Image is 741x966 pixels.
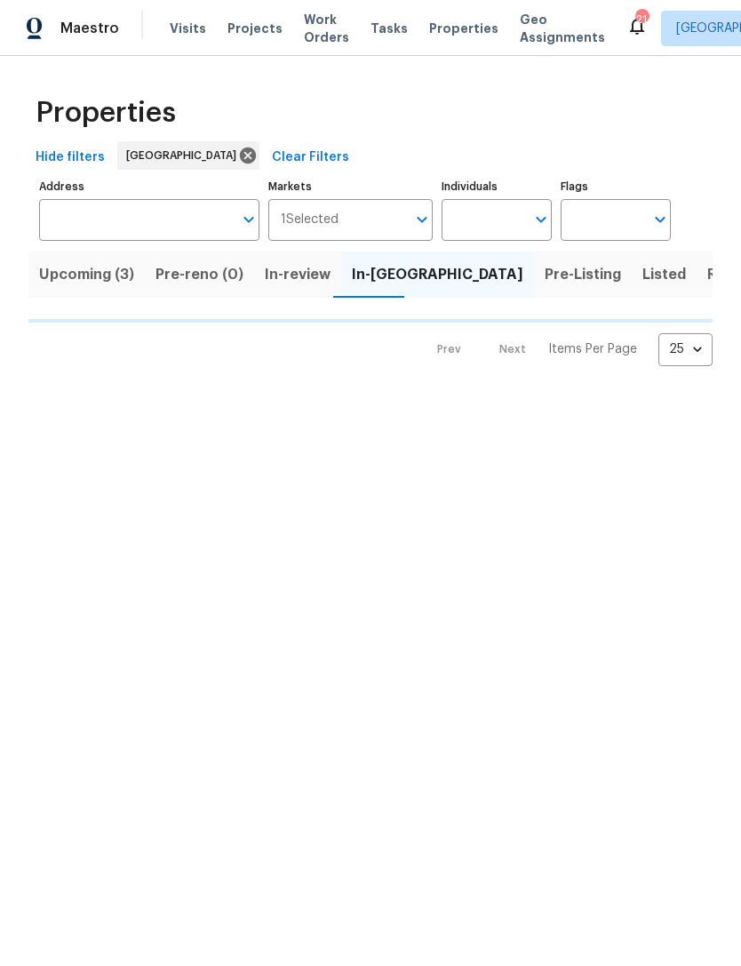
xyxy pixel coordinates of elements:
[304,11,349,46] span: Work Orders
[36,104,176,122] span: Properties
[352,262,523,287] span: In-[GEOGRAPHIC_DATA]
[39,262,134,287] span: Upcoming (3)
[265,262,331,287] span: In-review
[635,11,648,28] div: 21
[370,22,408,35] span: Tasks
[429,20,498,37] span: Properties
[648,207,673,232] button: Open
[155,262,243,287] span: Pre-reno (0)
[117,141,259,170] div: [GEOGRAPHIC_DATA]
[548,340,637,358] p: Items Per Page
[227,20,283,37] span: Projects
[36,147,105,169] span: Hide filters
[529,207,554,232] button: Open
[60,20,119,37] span: Maestro
[170,20,206,37] span: Visits
[272,147,349,169] span: Clear Filters
[545,262,621,287] span: Pre-Listing
[658,326,713,372] div: 25
[126,147,243,164] span: [GEOGRAPHIC_DATA]
[265,141,356,174] button: Clear Filters
[561,181,671,192] label: Flags
[420,333,713,366] nav: Pagination Navigation
[520,11,605,46] span: Geo Assignments
[442,181,552,192] label: Individuals
[236,207,261,232] button: Open
[28,141,112,174] button: Hide filters
[410,207,434,232] button: Open
[39,181,259,192] label: Address
[268,181,434,192] label: Markets
[281,212,339,228] span: 1 Selected
[642,262,686,287] span: Listed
